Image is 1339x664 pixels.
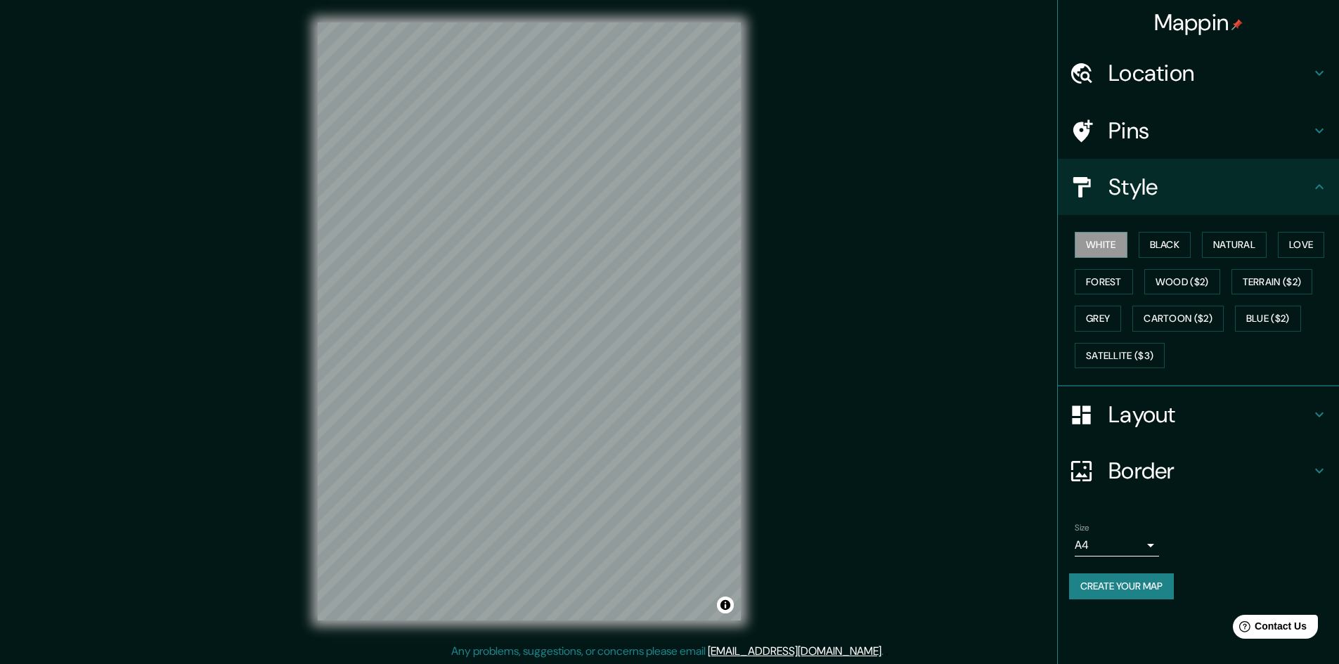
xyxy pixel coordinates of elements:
[318,22,741,620] canvas: Map
[1214,609,1324,649] iframe: Help widget launcher
[451,643,884,660] p: Any problems, suggestions, or concerns please email .
[1108,59,1311,87] h4: Location
[1139,232,1191,258] button: Black
[1108,173,1311,201] h4: Style
[1075,269,1133,295] button: Forest
[1144,269,1220,295] button: Wood ($2)
[1075,522,1089,534] label: Size
[1154,8,1243,37] h4: Mappin
[1058,386,1339,443] div: Layout
[1058,159,1339,215] div: Style
[1058,45,1339,101] div: Location
[884,643,886,660] div: .
[717,597,734,613] button: Toggle attribution
[1132,306,1224,332] button: Cartoon ($2)
[1108,457,1311,485] h4: Border
[1231,19,1243,30] img: pin-icon.png
[1058,103,1339,159] div: Pins
[1069,573,1174,599] button: Create your map
[1075,306,1121,332] button: Grey
[1075,343,1165,369] button: Satellite ($3)
[1108,401,1311,429] h4: Layout
[1202,232,1267,258] button: Natural
[1108,117,1311,145] h4: Pins
[1231,269,1313,295] button: Terrain ($2)
[708,644,881,658] a: [EMAIL_ADDRESS][DOMAIN_NAME]
[1235,306,1301,332] button: Blue ($2)
[1075,232,1127,258] button: White
[1058,443,1339,499] div: Border
[886,643,888,660] div: .
[1278,232,1324,258] button: Love
[1075,534,1159,556] div: A4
